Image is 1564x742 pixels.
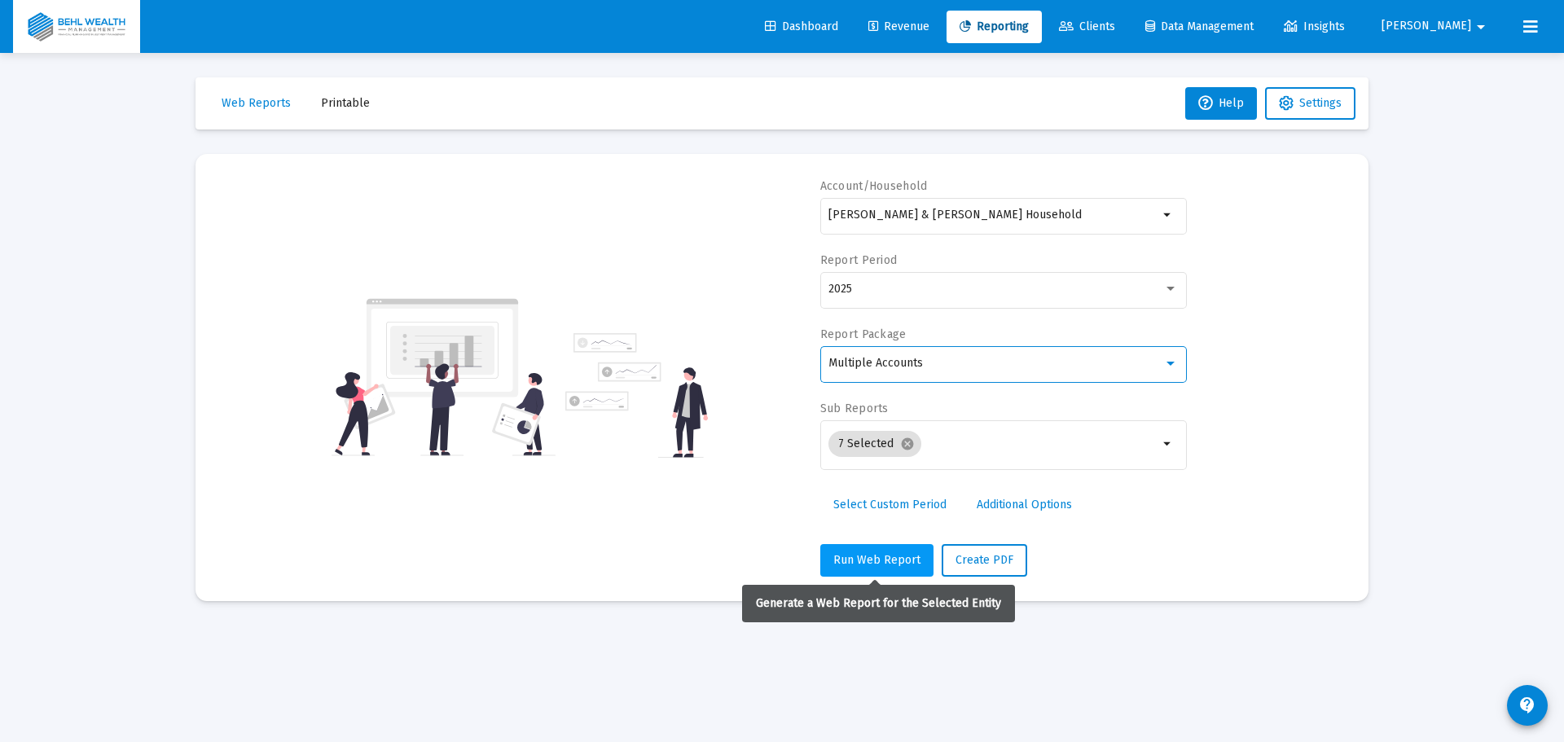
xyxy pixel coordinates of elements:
mat-icon: arrow_drop_down [1158,434,1178,454]
button: Help [1185,87,1257,120]
span: Multiple Accounts [828,356,923,370]
img: reporting [332,296,556,458]
button: Web Reports [209,87,304,120]
span: Clients [1059,20,1115,33]
a: Revenue [855,11,942,43]
span: [PERSON_NAME] [1382,20,1471,33]
label: Account/Household [820,179,928,193]
span: 2025 [828,282,852,296]
input: Search or select an account or household [828,209,1158,222]
button: Printable [308,87,383,120]
mat-chip-list: Selection [828,428,1158,460]
button: [PERSON_NAME] [1362,10,1510,42]
mat-icon: contact_support [1518,696,1537,715]
span: Run Web Report [833,553,920,567]
a: Reporting [947,11,1042,43]
button: Create PDF [942,544,1027,577]
span: Dashboard [765,20,838,33]
span: Select Custom Period [833,498,947,511]
mat-icon: arrow_drop_down [1471,11,1491,43]
span: Reporting [960,20,1029,33]
button: Settings [1265,87,1355,120]
a: Insights [1271,11,1358,43]
span: Additional Options [977,498,1072,511]
span: Settings [1299,96,1342,110]
span: Web Reports [222,96,291,110]
span: Help [1198,96,1244,110]
span: Data Management [1145,20,1254,33]
span: Printable [321,96,370,110]
img: reporting-alt [565,333,708,458]
span: Revenue [868,20,929,33]
span: Create PDF [956,553,1013,567]
mat-icon: cancel [900,437,915,451]
a: Dashboard [752,11,851,43]
span: Insights [1284,20,1345,33]
label: Sub Reports [820,402,889,415]
mat-icon: arrow_drop_down [1158,205,1178,225]
label: Report Package [820,327,907,341]
label: Report Period [820,253,898,267]
button: Run Web Report [820,544,934,577]
mat-chip: 7 Selected [828,431,921,457]
a: Clients [1046,11,1128,43]
a: Data Management [1132,11,1267,43]
img: Dashboard [25,11,128,43]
